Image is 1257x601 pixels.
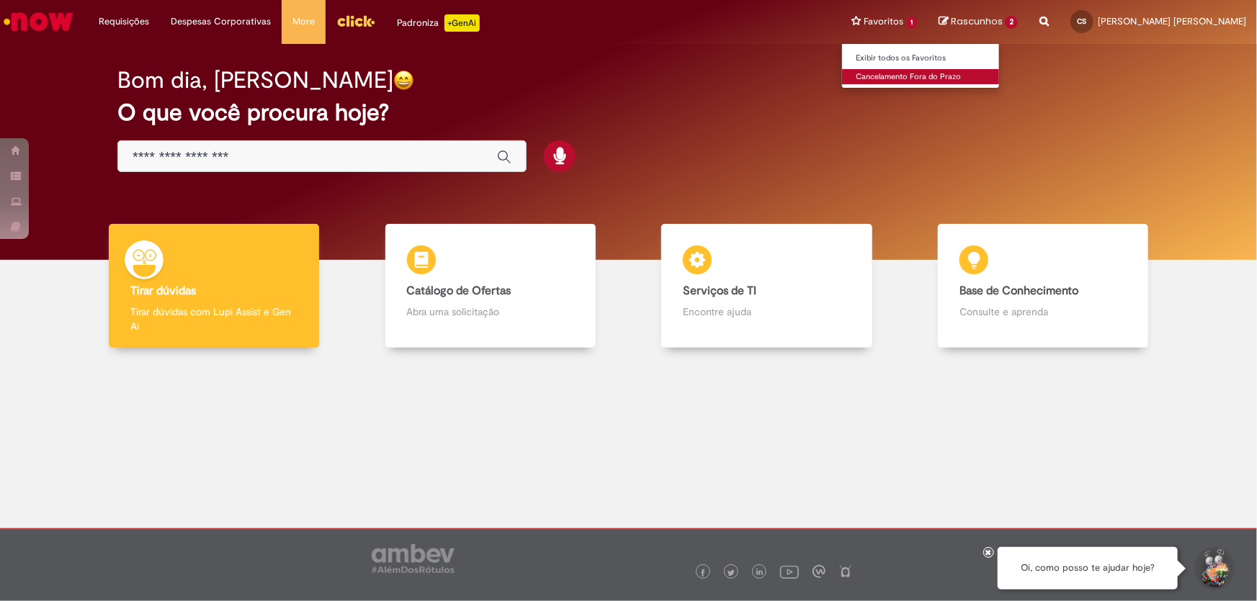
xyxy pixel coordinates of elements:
b: Catálogo de Ofertas [407,284,511,298]
img: logo_footer_linkedin.png [756,569,764,577]
p: Encontre ajuda [683,304,850,319]
img: logo_footer_naosei.png [839,565,852,578]
a: Base de Conhecimento Consulte e aprenda [905,224,1181,348]
img: logo_footer_youtube.png [780,562,799,581]
div: Oi, como posso te ajudar hoje? [998,547,1178,589]
a: Exibir todos os Favoritos [842,50,1001,66]
img: click_logo_yellow_360x200.png [336,10,375,32]
span: CS [1078,17,1087,26]
a: Serviços de TI Encontre ajuda [629,224,905,348]
a: Catálogo de Ofertas Abra uma solicitação [352,224,629,348]
span: Rascunhos [951,14,1003,28]
p: Consulte e aprenda [959,304,1127,319]
b: Tirar dúvidas [130,284,196,298]
a: Rascunhos [939,15,1018,29]
img: logo_footer_facebook.png [699,569,707,577]
b: Base de Conhecimento [959,284,1078,298]
span: Favoritos [864,14,904,29]
img: logo_footer_workplace.png [813,565,826,578]
h2: Bom dia, [PERSON_NAME] [117,68,393,93]
span: Despesas Corporativas [171,14,271,29]
img: logo_footer_twitter.png [728,569,735,577]
h2: O que você procura hoje? [117,100,1140,125]
ul: Favoritos [841,43,1001,89]
img: ServiceNow [1,7,76,36]
img: happy-face.png [393,70,414,91]
span: 1 [907,17,918,29]
span: [PERSON_NAME] [PERSON_NAME] [1098,15,1246,27]
div: Padroniza [397,14,480,32]
p: Abra uma solicitação [407,304,574,319]
button: Iniciar Conversa de Suporte [1192,547,1235,590]
span: Requisições [99,14,149,29]
b: Serviços de TI [683,284,756,298]
span: 2 [1005,16,1018,29]
a: Tirar dúvidas Tirar dúvidas com Lupi Assist e Gen Ai [76,224,352,348]
p: Tirar dúvidas com Lupi Assist e Gen Ai [130,304,298,333]
span: More [292,14,315,29]
p: +GenAi [444,14,480,32]
img: logo_footer_ambev_rotulo_gray.png [372,544,455,573]
a: Cancelamento Fora do Prazo [842,69,1001,85]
